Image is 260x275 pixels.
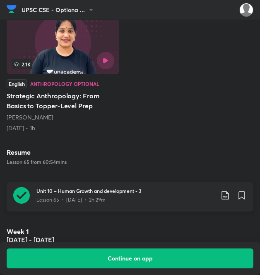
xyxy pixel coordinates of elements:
button: Continue on app [7,248,253,268]
a: Unit 10 – Human Growth and development - 3Lesson 65 • [DATE] • 2h 29m [7,182,253,212]
h4: Week 1 [7,228,253,235]
div: 6th Jul • 1h [7,124,119,132]
img: Company Logo [7,3,17,15]
a: [PERSON_NAME] [7,113,53,121]
div: Anthropology Optional [30,81,99,86]
img: kuldeep Ahir [239,3,253,17]
a: Strategic Anthropology: From Basics to Topper-Level Prep [7,10,119,132]
h4: Resume [7,149,253,156]
h5: [DATE] - [DATE] [7,235,253,245]
div: Himabindu [7,113,119,122]
a: 2.1KEnglishAnthropology OptionalStrategic Anthropology: From Basics to Topper-Level Prep[PERSON_N... [7,10,119,132]
h3: Unit 10 – Human Growth and development - 3 [36,187,214,195]
h5: Lesson 65 from 60:54mins [7,158,253,165]
span: 2.1K [12,59,32,69]
h5: Strategic Anthropology: From Basics to Topper-Level Prep [7,91,119,111]
button: UPSC CSE - Optiona ... [22,4,99,16]
div: English [7,79,27,88]
p: Lesson 65 • [DATE] • 2h 29m [36,196,106,204]
a: Company Logo [7,3,17,17]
